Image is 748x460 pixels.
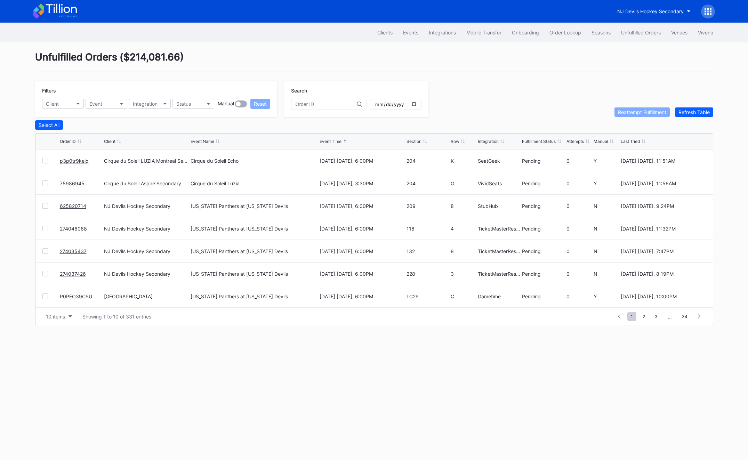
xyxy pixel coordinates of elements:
[461,26,507,39] button: Mobile Transfer
[451,139,459,144] div: Row
[522,139,556,144] div: Fulfillment Status
[60,180,85,186] a: 75986945
[512,30,539,35] div: Onboarding
[104,271,189,277] div: NJ Devils Hockey Secondary
[544,26,586,39] button: Order Lookup
[60,226,87,232] a: 274046068
[191,248,288,254] div: [US_STATE] Panthers at [US_STATE] Devils
[586,26,616,39] button: Seasons
[104,158,189,164] div: Cirque du Soleil LUZIA Montreal Secondary Payment Tickets
[191,271,288,277] div: [US_STATE] Panthers at [US_STATE] Devils
[616,26,666,39] a: Unfulfilled Orders
[693,26,718,39] button: Vivenu
[35,120,63,130] button: Select All
[566,203,592,209] div: 0
[627,312,636,321] span: 1
[60,293,92,299] a: P0PFO39CSU
[566,139,584,144] div: Attempts
[42,99,84,109] button: Client
[621,158,706,164] div: [DATE] [DATE], 11:51AM
[466,30,501,35] div: Mobile Transfer
[254,101,267,107] div: Reset
[522,293,564,299] div: Pending
[104,226,189,232] div: NJ Devils Hockey Secondary
[592,30,611,35] div: Seasons
[621,203,706,209] div: [DATE] [DATE], 9:24PM
[522,226,564,232] div: Pending
[407,248,449,254] div: 132
[678,312,691,321] span: 34
[522,158,564,164] div: Pending
[549,30,581,35] div: Order Lookup
[651,312,661,321] span: 3
[42,88,270,94] div: Filters
[60,158,89,164] a: p3p0tr9kelq
[675,107,713,117] button: Refresh Table
[698,30,713,35] div: Vivenu
[46,101,59,107] div: Client
[407,293,449,299] div: LC29
[42,312,75,321] button: 10 items
[291,88,421,94] div: Search
[478,293,520,299] div: Gametime
[429,30,456,35] div: Integrations
[424,26,461,39] button: Integrations
[522,248,564,254] div: Pending
[407,271,449,277] div: 228
[250,99,270,109] button: Reset
[320,271,404,277] div: [DATE] [DATE], 6:00PM
[451,158,476,164] div: K
[176,101,191,107] div: Status
[191,139,214,144] div: Event Name
[614,107,670,117] button: Reattempt Fulfillment
[594,226,619,232] div: N
[566,293,592,299] div: 0
[594,293,619,299] div: Y
[398,26,424,39] button: Events
[621,139,640,144] div: Last Tried
[566,248,592,254] div: 0
[407,158,449,164] div: 204
[621,248,706,254] div: [DATE] [DATE], 7:47PM
[478,203,520,209] div: StubHub
[594,271,619,277] div: N
[566,158,592,164] div: 0
[621,293,706,299] div: [DATE] [DATE], 10:00PM
[39,122,59,128] div: Select All
[407,226,449,232] div: 116
[46,314,65,320] div: 10 items
[320,293,404,299] div: [DATE] [DATE], 6:00PM
[522,180,564,186] div: Pending
[451,271,476,277] div: 3
[621,226,706,232] div: [DATE] [DATE], 11:32PM
[191,226,288,232] div: [US_STATE] Panthers at [US_STATE] Devils
[104,248,189,254] div: NJ Devils Hockey Secondary
[320,248,404,254] div: [DATE] [DATE], 6:00PM
[478,139,499,144] div: Integration
[191,293,288,299] div: [US_STATE] Panthers at [US_STATE] Devils
[566,180,592,186] div: 0
[218,100,234,107] div: Manual
[478,248,520,254] div: TicketMasterResale
[60,203,86,209] a: 625820714
[60,248,87,254] a: 274035437
[612,5,696,18] button: NJ Devils Hockey Secondary
[403,30,418,35] div: Events
[594,203,619,209] div: N
[320,158,404,164] div: [DATE] [DATE], 6:00PM
[172,99,214,109] button: Status
[507,26,544,39] button: Onboarding
[191,158,239,164] div: Cirque du Soleil Echo
[566,226,592,232] div: 0
[60,139,76,144] div: Order ID
[666,26,693,39] button: Venues
[451,180,476,186] div: O
[104,139,115,144] div: Client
